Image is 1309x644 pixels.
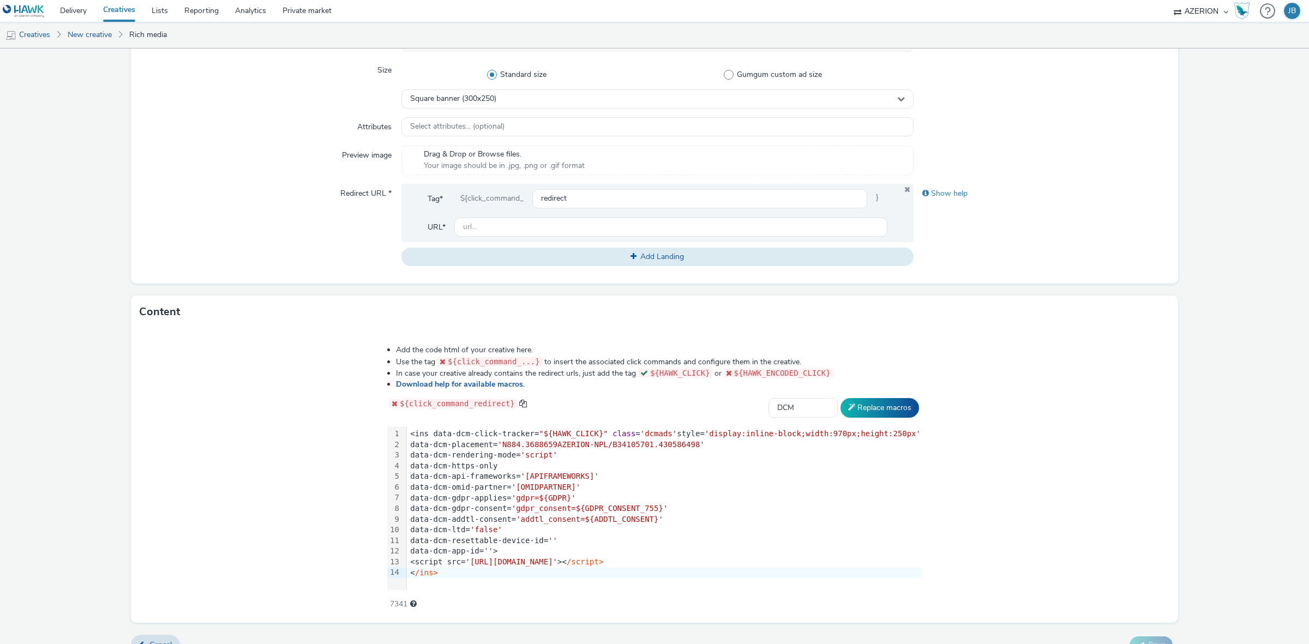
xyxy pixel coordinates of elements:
span: Drag & Drop or Browse files. [424,149,585,160]
span: ${click_command_...} [448,357,540,366]
span: "${HAWK_CLICK}" [539,429,608,438]
span: Your image should be in .jpg, .png or .gif format [424,160,585,171]
span: ${click_command_redirect} [400,399,515,408]
img: mobile [5,30,16,41]
div: data-dcm-https-only [407,461,922,472]
div: 5 [387,471,401,482]
div: data-dcm-api-frameworks= [407,471,922,482]
div: 11 [387,535,401,546]
a: Hawk Academy [1234,2,1254,20]
input: url... [454,218,887,237]
div: 2 [387,440,401,450]
span: '' [548,536,557,545]
img: Hawk Academy [1234,2,1250,20]
span: Square banner (300x250) [410,94,496,104]
div: data-dcm-addtl-consent= [407,514,922,525]
span: 'gdpr_consent=${GDPR_CONSENT_755}' [512,504,668,513]
button: Replace macros [840,398,919,418]
li: Add the code html of your creative here. [396,345,922,356]
span: '[APIFRAMEWORKS]' [521,472,599,480]
div: < [407,568,922,579]
span: 'gdpr=${GDPR}' [512,493,576,502]
a: New creative [62,22,117,48]
span: /ins> [415,568,438,577]
span: '[URL][DOMAIN_NAME]' [465,557,557,566]
div: data-dcm-app-id= > [407,546,922,557]
div: data-dcm-placement= [407,440,922,450]
div: 14 [387,567,401,578]
div: data-dcm-ltd= [407,525,922,535]
div: 6 [387,482,401,493]
span: '[OMIDPARTNER]' [512,483,580,491]
span: Add Landing [640,251,684,262]
span: Standard size [500,69,547,80]
span: ${HAWK_ENCODED_CLICK} [734,369,831,377]
span: ${HAWK_CLICK} [650,369,710,377]
div: data-dcm-rendering-mode= [407,450,922,461]
label: Preview image [338,146,396,161]
span: '' [484,546,493,555]
span: 'dcmads' [640,429,677,438]
label: Redirect URL * [336,184,396,199]
div: data-dcm-gdpr-consent= [407,503,922,514]
label: Attributes [353,117,396,133]
div: 9 [387,514,401,525]
label: Size [373,61,396,76]
div: 13 [387,557,401,568]
span: copy to clipboard [519,400,527,407]
span: } [867,189,887,209]
span: Gumgum custom ad size [737,69,822,80]
div: <ins data-dcm-click-tracker= = style= [407,429,922,440]
span: 'false' [470,525,502,534]
div: data-dcm-resettable-device-id= [407,535,922,546]
li: In case your creative already contains the redirect urls, just add the tag or [396,368,922,379]
button: Add Landing [401,248,914,266]
span: 7341 [390,599,407,610]
li: Use the tag to insert the associated click commands and configure them in the creative. [396,356,922,368]
span: 'script' [521,450,557,459]
div: 12 [387,546,401,557]
div: 3 [387,450,401,461]
div: Maximum recommended length: 3000 characters. [410,599,417,610]
span: class [613,429,635,438]
div: <script src= >< [407,557,922,568]
span: 'N884.3688659AZERION-NPL/B34105701.430586498' [497,440,704,449]
div: data-dcm-omid-partner= [407,482,922,493]
div: 10 [387,525,401,535]
a: Rich media [124,22,172,48]
div: JB [1288,3,1296,19]
div: Show help [914,184,1170,203]
div: 1 [387,429,401,440]
span: /script> [567,557,603,566]
h3: Content [139,304,180,320]
div: 4 [387,461,401,472]
img: undefined Logo [3,4,45,18]
span: 'addtl_consent=${ADDTL_CONSENT}' [516,515,663,523]
a: Download help for available macros. [396,379,529,389]
span: Select attributes... (optional) [410,122,505,131]
div: ${click_command_ [452,189,532,209]
div: data-dcm-gdpr-applies= [407,493,922,504]
span: 'display:inline-block;width:970px;height:250px' [705,429,921,438]
div: 8 [387,503,401,514]
div: 7 [387,492,401,503]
